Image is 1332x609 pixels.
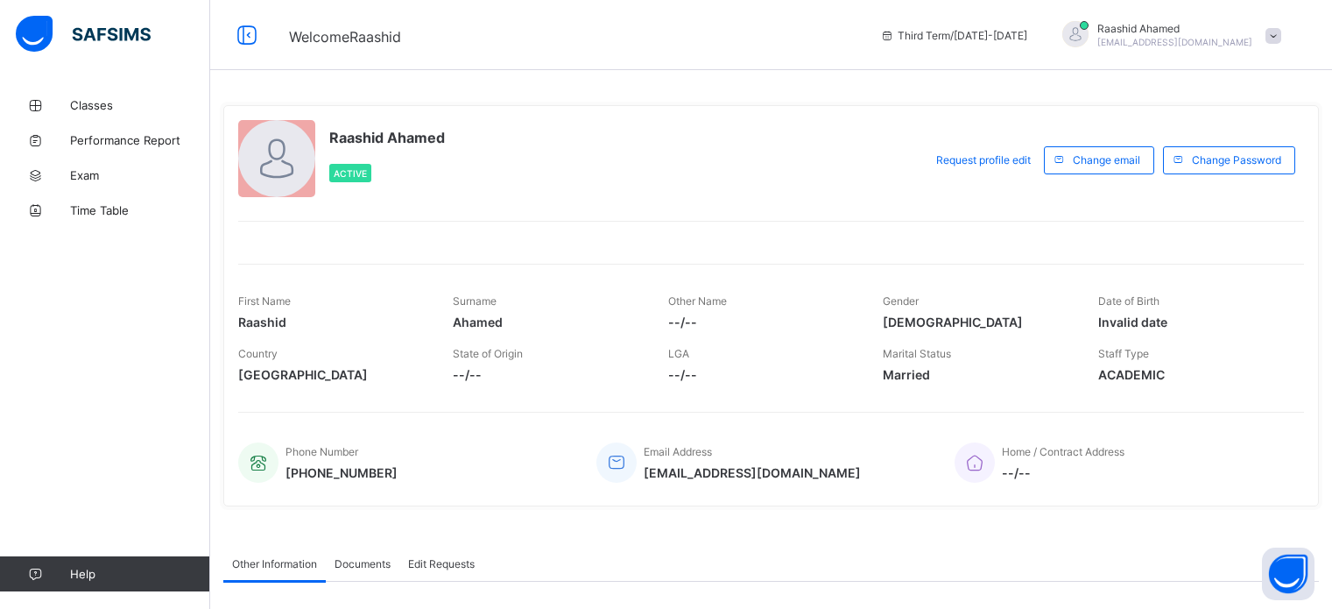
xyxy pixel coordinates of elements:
[644,445,712,458] span: Email Address
[668,315,856,329] span: --/--
[334,168,367,179] span: Active
[285,445,358,458] span: Phone Number
[285,465,398,480] span: [PHONE_NUMBER]
[1098,315,1286,329] span: Invalid date
[453,315,641,329] span: Ahamed
[1192,153,1281,166] span: Change Password
[1098,367,1286,382] span: ACADEMIC
[453,367,641,382] span: --/--
[70,203,210,217] span: Time Table
[289,28,401,46] span: Welcome Raashid
[70,98,210,112] span: Classes
[883,315,1071,329] span: [DEMOGRAPHIC_DATA]
[668,367,856,382] span: --/--
[883,347,951,360] span: Marital Status
[16,16,151,53] img: safsims
[880,29,1027,42] span: session/term information
[238,294,291,308] span: First Name
[70,567,209,581] span: Help
[329,129,445,146] span: Raashid Ahamed
[1002,445,1124,458] span: Home / Contract Address
[70,168,210,182] span: Exam
[644,465,861,480] span: [EMAIL_ADDRESS][DOMAIN_NAME]
[1097,22,1252,35] span: Raashid Ahamed
[668,294,727,308] span: Other Name
[238,347,278,360] span: Country
[1002,465,1124,480] span: --/--
[883,367,1071,382] span: Married
[453,347,523,360] span: State of Origin
[668,347,689,360] span: LGA
[1045,21,1290,50] div: RaashidAhamed
[238,367,426,382] span: [GEOGRAPHIC_DATA]
[1073,153,1140,166] span: Change email
[232,557,317,570] span: Other Information
[335,557,391,570] span: Documents
[1098,347,1149,360] span: Staff Type
[1098,294,1159,308] span: Date of Birth
[238,315,426,329] span: Raashid
[70,133,210,147] span: Performance Report
[453,294,497,308] span: Surname
[1262,548,1314,600] button: Open asap
[936,153,1031,166] span: Request profile edit
[408,557,475,570] span: Edit Requests
[883,294,919,308] span: Gender
[1097,37,1252,47] span: [EMAIL_ADDRESS][DOMAIN_NAME]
